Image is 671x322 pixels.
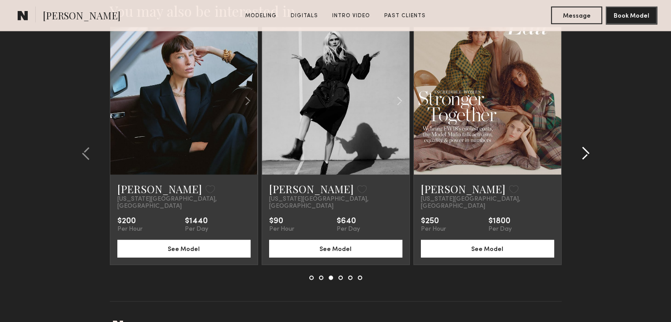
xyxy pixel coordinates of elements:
[269,182,354,196] a: [PERSON_NAME]
[185,226,208,233] div: Per Day
[269,240,402,258] button: See Model
[117,217,142,226] div: $200
[269,217,294,226] div: $90
[421,217,446,226] div: $250
[421,245,554,252] a: See Model
[421,240,554,258] button: See Model
[421,196,554,210] span: [US_STATE][GEOGRAPHIC_DATA], [GEOGRAPHIC_DATA]
[117,226,142,233] div: Per Hour
[185,217,208,226] div: $1440
[488,226,512,233] div: Per Day
[242,12,280,20] a: Modeling
[269,245,402,252] a: See Model
[606,7,657,24] button: Book Model
[337,217,360,226] div: $640
[117,240,251,258] button: See Model
[287,12,322,20] a: Digitals
[337,226,360,233] div: Per Day
[117,182,202,196] a: [PERSON_NAME]
[117,245,251,252] a: See Model
[551,7,602,24] button: Message
[421,226,446,233] div: Per Hour
[269,196,402,210] span: [US_STATE][GEOGRAPHIC_DATA], [GEOGRAPHIC_DATA]
[381,12,429,20] a: Past Clients
[43,9,120,24] span: [PERSON_NAME]
[117,196,251,210] span: [US_STATE][GEOGRAPHIC_DATA], [GEOGRAPHIC_DATA]
[329,12,374,20] a: Intro Video
[421,182,506,196] a: [PERSON_NAME]
[269,226,294,233] div: Per Hour
[488,217,512,226] div: $1800
[606,11,657,19] a: Book Model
